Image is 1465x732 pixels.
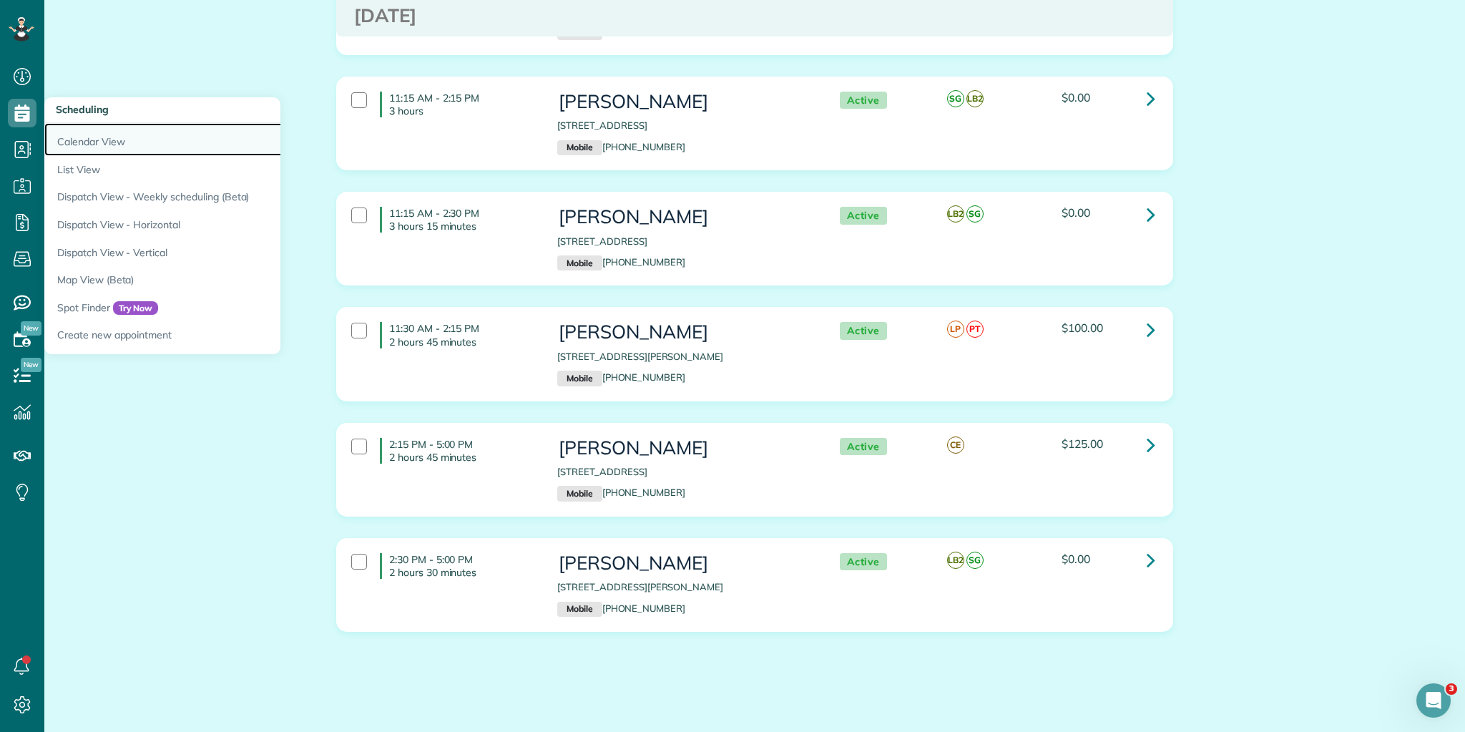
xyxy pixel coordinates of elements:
[44,211,402,239] a: Dispatch View - Horizontal
[557,322,810,343] h3: [PERSON_NAME]
[840,322,887,340] span: Active
[380,553,536,579] h4: 2:30 PM - 5:00 PM
[389,104,536,117] p: 3 hours
[1062,90,1090,104] span: $0.00
[947,205,964,223] span: LB2
[840,553,887,571] span: Active
[966,321,984,338] span: PT
[44,266,402,294] a: Map View (Beta)
[380,438,536,464] h4: 2:15 PM - 5:00 PM
[557,487,685,498] a: Mobile[PHONE_NUMBER]
[947,436,964,454] span: CE
[557,256,685,268] a: Mobile[PHONE_NUMBER]
[354,6,1155,26] h3: [DATE]
[44,123,402,156] a: Calendar View
[389,566,536,579] p: 2 hours 30 minutes
[56,103,109,116] span: Scheduling
[557,350,810,363] p: [STREET_ADDRESS][PERSON_NAME]
[557,371,602,386] small: Mobile
[557,25,685,36] a: Mobile[PHONE_NUMBER]
[44,321,402,354] a: Create new appointment
[557,141,685,152] a: Mobile[PHONE_NUMBER]
[947,321,964,338] span: LP
[389,336,536,348] p: 2 hours 45 minutes
[947,90,964,107] span: SG
[557,140,602,156] small: Mobile
[1062,205,1090,220] span: $0.00
[44,239,402,267] a: Dispatch View - Vertical
[966,552,984,569] span: SG
[557,207,810,228] h3: [PERSON_NAME]
[557,438,810,459] h3: [PERSON_NAME]
[44,183,402,211] a: Dispatch View - Weekly scheduling (Beta)
[557,255,602,271] small: Mobile
[21,358,41,372] span: New
[113,301,159,316] span: Try Now
[557,553,810,574] h3: [PERSON_NAME]
[840,207,887,225] span: Active
[1062,321,1103,335] span: $100.00
[557,371,685,383] a: Mobile[PHONE_NUMBER]
[966,90,984,107] span: LB2
[840,438,887,456] span: Active
[389,220,536,233] p: 3 hours 15 minutes
[389,451,536,464] p: 2 hours 45 minutes
[1062,552,1090,566] span: $0.00
[1062,436,1103,451] span: $125.00
[1416,683,1451,718] iframe: Intercom live chat
[21,321,41,336] span: New
[380,322,536,348] h4: 11:30 AM - 2:15 PM
[557,119,810,132] p: [STREET_ADDRESS]
[557,602,602,618] small: Mobile
[840,92,887,109] span: Active
[557,580,810,594] p: [STREET_ADDRESS][PERSON_NAME]
[1446,683,1457,695] span: 3
[557,235,810,248] p: [STREET_ADDRESS]
[966,205,984,223] span: SG
[557,486,602,502] small: Mobile
[380,92,536,117] h4: 11:15 AM - 2:15 PM
[380,207,536,233] h4: 11:15 AM - 2:30 PM
[947,552,964,569] span: LB2
[44,156,402,184] a: List View
[557,92,810,112] h3: [PERSON_NAME]
[557,602,685,614] a: Mobile[PHONE_NUMBER]
[44,294,402,322] a: Spot FinderTry Now
[557,465,810,479] p: [STREET_ADDRESS]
